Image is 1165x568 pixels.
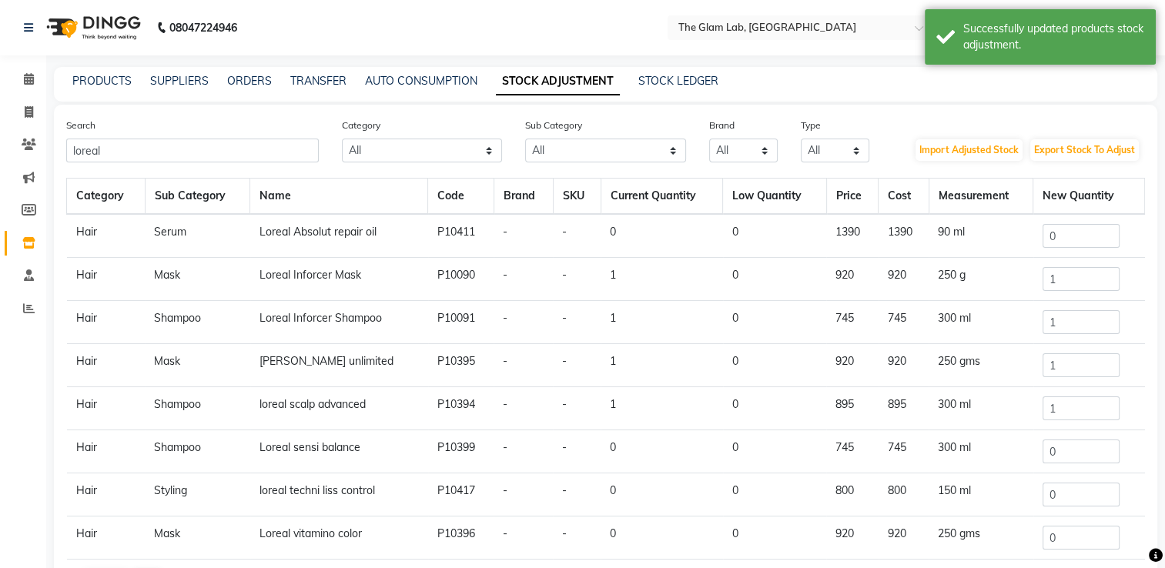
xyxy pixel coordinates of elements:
[250,344,428,387] td: [PERSON_NAME] unlimited
[553,214,601,258] td: -
[601,214,723,258] td: 0
[494,301,553,344] td: -
[723,179,826,215] th: Low Quantity
[601,344,723,387] td: 1
[250,258,428,301] td: Loreal Inforcer Mask
[929,258,1033,301] td: 250 g
[290,74,346,88] a: TRANSFER
[250,473,428,516] td: loreal techni liss control
[67,214,146,258] td: Hair
[879,387,929,430] td: 895
[879,516,929,560] td: 920
[66,119,95,132] label: Search
[67,344,146,387] td: Hair
[72,74,132,88] a: PRODUCTS
[428,301,494,344] td: P10091
[601,301,723,344] td: 1
[826,516,879,560] td: 920
[428,344,494,387] td: P10395
[553,258,601,301] td: -
[601,179,723,215] th: Current Quantity
[145,258,250,301] td: Mask
[553,430,601,473] td: -
[879,258,929,301] td: 920
[145,301,250,344] td: Shampoo
[601,473,723,516] td: 0
[66,139,319,162] input: Search Product
[67,258,146,301] td: Hair
[929,301,1033,344] td: 300 ml
[929,430,1033,473] td: 300 ml
[879,344,929,387] td: 920
[428,179,494,215] th: Code
[638,74,718,88] a: STOCK LEDGER
[709,119,735,132] label: Brand
[801,119,821,132] label: Type
[496,68,620,95] a: STOCK ADJUSTMENT
[929,473,1033,516] td: 150 ml
[227,74,272,88] a: ORDERS
[553,516,601,560] td: -
[428,473,494,516] td: P10417
[826,214,879,258] td: 1390
[365,74,477,88] a: AUTO CONSUMPTION
[39,6,145,49] img: logo
[145,430,250,473] td: Shampoo
[879,179,929,215] th: Cost
[250,301,428,344] td: Loreal Inforcer Shampoo
[150,74,209,88] a: SUPPLIERS
[67,179,146,215] th: Category
[494,387,553,430] td: -
[525,119,582,132] label: Sub Category
[553,301,601,344] td: -
[929,387,1033,430] td: 300 ml
[929,344,1033,387] td: 250 gms
[145,344,250,387] td: Mask
[553,179,601,215] th: SKU
[826,258,879,301] td: 920
[929,179,1033,215] th: Measurement
[601,387,723,430] td: 1
[494,430,553,473] td: -
[145,387,250,430] td: Shampoo
[929,516,1033,560] td: 250 gms
[723,344,826,387] td: 0
[916,139,1023,161] button: Import Adjusted Stock
[929,214,1033,258] td: 90 ml
[553,473,601,516] td: -
[145,516,250,560] td: Mask
[826,301,879,344] td: 745
[723,214,826,258] td: 0
[169,6,237,49] b: 08047224946
[250,387,428,430] td: loreal scalp advanced
[963,21,1144,53] div: Successfully updated products stock adjustment.
[342,119,380,132] label: Category
[145,473,250,516] td: Styling
[67,516,146,560] td: Hair
[1030,139,1139,161] button: Export Stock To Adjust
[494,214,553,258] td: -
[428,387,494,430] td: P10394
[723,301,826,344] td: 0
[250,214,428,258] td: Loreal Absolut repair oil
[826,473,879,516] td: 800
[428,214,494,258] td: P10411
[879,301,929,344] td: 745
[494,516,553,560] td: -
[723,473,826,516] td: 0
[145,214,250,258] td: Serum
[826,430,879,473] td: 745
[553,387,601,430] td: -
[601,430,723,473] td: 0
[428,516,494,560] td: P10396
[723,430,826,473] td: 0
[879,214,929,258] td: 1390
[67,387,146,430] td: Hair
[494,473,553,516] td: -
[494,344,553,387] td: -
[879,430,929,473] td: 745
[250,516,428,560] td: Loreal vitamino color
[67,473,146,516] td: Hair
[601,258,723,301] td: 1
[250,179,428,215] th: Name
